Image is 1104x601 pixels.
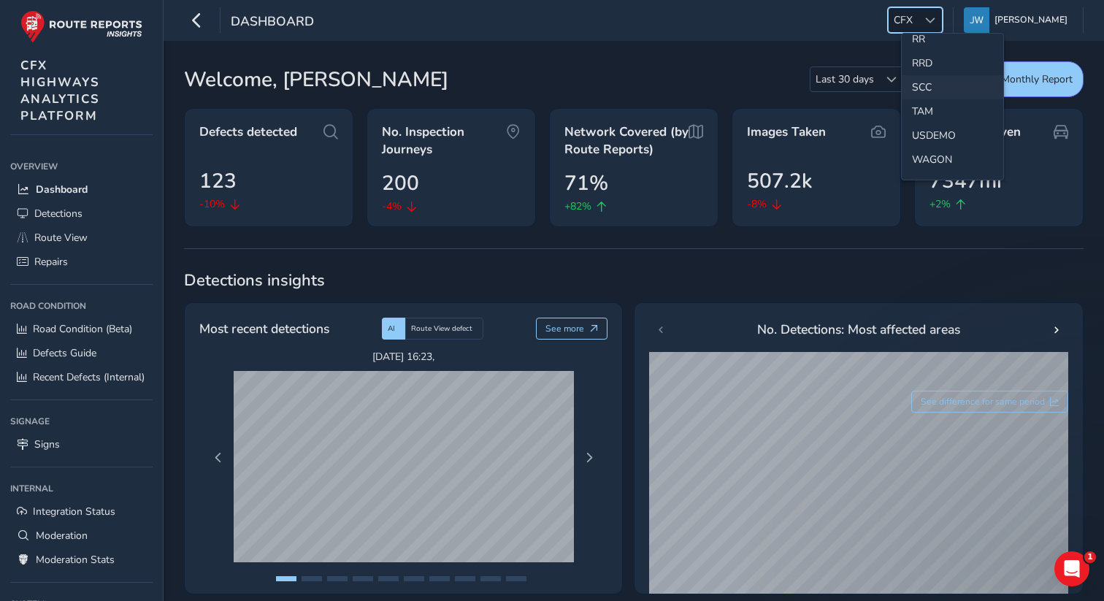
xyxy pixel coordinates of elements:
[10,499,153,524] a: Integration Status
[33,370,145,384] span: Recent Defects (Internal)
[404,576,424,581] button: Page 6
[506,576,526,581] button: Page 10
[564,199,591,214] span: +82%
[902,75,1003,99] li: SCC
[231,12,314,33] span: Dashboard
[276,576,296,581] button: Page 1
[34,255,68,269] span: Repairs
[34,231,88,245] span: Route View
[234,350,574,364] span: [DATE] 16:23 ,
[964,7,1073,33] button: [PERSON_NAME]
[1054,551,1089,586] iframe: Intercom live chat
[382,123,506,158] span: No. Inspection Journeys
[10,341,153,365] a: Defects Guide
[10,202,153,226] a: Detections
[964,7,989,33] img: diamond-layout
[480,576,501,581] button: Page 9
[902,51,1003,75] li: RRD
[994,7,1067,33] span: [PERSON_NAME]
[382,168,419,199] span: 200
[10,365,153,389] a: Recent Defects (Internal)
[579,448,599,468] button: Next Page
[10,478,153,499] div: Internal
[36,553,115,567] span: Moderation Stats
[199,123,297,141] span: Defects detected
[382,199,402,214] span: -4%
[405,318,483,340] div: Route View defect
[10,524,153,548] a: Moderation
[20,10,142,43] img: rr logo
[921,396,1045,407] span: See difference for same period
[10,317,153,341] a: Road Condition (Beta)
[455,576,475,581] button: Page 8
[747,123,826,141] span: Images Taken
[199,196,225,212] span: -10%
[10,226,153,250] a: Route View
[36,183,88,196] span: Dashboard
[33,346,96,360] span: Defects Guide
[924,61,1084,97] button: Download Monthly Report
[889,8,918,32] span: CFX
[902,27,1003,51] li: RR
[902,99,1003,123] li: TAM
[208,448,229,468] button: Previous Page
[564,123,689,158] span: Network Covered (by Route Reports)
[33,322,132,336] span: Road Condition (Beta)
[327,576,348,581] button: Page 3
[902,123,1003,148] li: USDEMO
[302,576,322,581] button: Page 2
[10,177,153,202] a: Dashboard
[36,529,88,543] span: Moderation
[1084,551,1096,563] span: 1
[810,67,879,91] span: Last 30 days
[747,196,767,212] span: -8%
[564,168,608,199] span: 71%
[747,166,812,196] span: 507.2k
[411,324,472,334] span: Route View defect
[20,57,100,124] span: CFX HIGHWAYS ANALYTICS PLATFORM
[388,324,395,334] span: AI
[33,505,115,518] span: Integration Status
[199,319,329,338] span: Most recent detections
[536,318,608,340] button: See more
[951,72,1073,86] span: Download Monthly Report
[34,207,83,221] span: Detections
[902,148,1003,172] li: WAGON
[545,323,584,334] span: See more
[353,576,373,581] button: Page 4
[911,391,1069,413] button: See difference for same period
[382,318,405,340] div: AI
[10,250,153,274] a: Repairs
[429,576,450,581] button: Page 7
[10,432,153,456] a: Signs
[10,156,153,177] div: Overview
[378,576,399,581] button: Page 5
[929,196,951,212] span: +2%
[902,172,1003,196] li: WBRK
[184,64,448,95] span: Welcome, [PERSON_NAME]
[34,437,60,451] span: Signs
[757,320,960,339] span: No. Detections: Most affected areas
[10,410,153,432] div: Signage
[10,548,153,572] a: Moderation Stats
[10,295,153,317] div: Road Condition
[199,166,237,196] span: 123
[929,166,1002,196] span: 7347mi
[184,269,1084,291] span: Detections insights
